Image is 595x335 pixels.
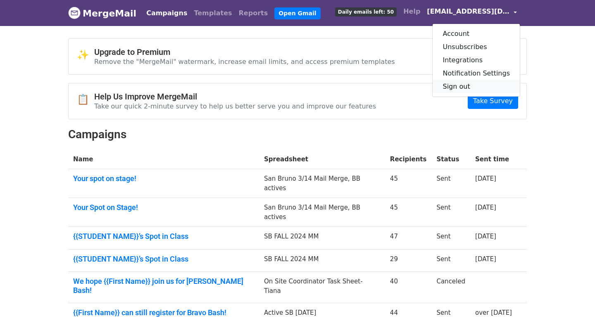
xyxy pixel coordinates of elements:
[385,303,432,326] td: 44
[68,127,527,142] h2: Campaigns
[259,150,385,169] th: Spreadsheet
[385,169,432,198] td: 45
[385,198,432,227] td: 45
[259,303,385,326] td: Active SB [DATE]
[431,303,470,326] td: Sent
[385,272,432,303] td: 40
[475,175,496,182] a: [DATE]
[475,309,512,316] a: over [DATE]
[433,54,520,67] a: Integrations
[431,272,470,303] td: Canceled
[475,233,496,240] a: [DATE]
[431,249,470,272] td: Sent
[259,227,385,250] td: SB FALL 2024 MM
[274,7,320,19] a: Open Gmail
[94,92,376,101] h4: Help Us Improve MergeMail
[68,150,259,169] th: Name
[259,249,385,272] td: SB FALL 2024 MM
[259,198,385,227] td: San Bruno 3/14 Mail Merge, BB actives
[73,174,254,183] a: Your spot on stage!
[73,255,254,264] a: {{STUDENT NAME}}’s Spot in Class
[554,295,595,335] iframe: Chat Widget
[73,308,254,317] a: {{First Name}} can still register for Bravo Bash!
[431,150,470,169] th: Status
[332,3,400,20] a: Daily emails left: 50
[431,198,470,227] td: Sent
[385,249,432,272] td: 29
[385,227,432,250] td: 47
[433,67,520,80] a: Notification Settings
[94,47,395,57] h4: Upgrade to Premium
[73,232,254,241] a: {{STUDENT NAME}}’s Spot in Class
[431,227,470,250] td: Sent
[433,27,520,40] a: Account
[94,57,395,66] p: Remove the "MergeMail" watermark, increase email limits, and access premium templates
[259,169,385,198] td: San Bruno 3/14 Mail Merge, BB actives
[427,7,509,17] span: [EMAIL_ADDRESS][DOMAIN_NAME]
[143,5,190,21] a: Campaigns
[73,203,254,212] a: Your Spot on Stage!
[73,277,254,295] a: We hope {{First Name}} join us for [PERSON_NAME] Bash!
[236,5,271,21] a: Reports
[68,7,81,19] img: MergeMail logo
[190,5,235,21] a: Templates
[400,3,424,20] a: Help
[68,5,136,22] a: MergeMail
[470,150,517,169] th: Sent time
[94,102,376,111] p: Take our quick 2-minute survey to help us better serve you and improve our features
[77,94,94,106] span: 📋
[385,150,432,169] th: Recipients
[468,93,518,109] a: Take Survey
[475,255,496,263] a: [DATE]
[424,3,520,23] a: [EMAIL_ADDRESS][DOMAIN_NAME]
[259,272,385,303] td: On Site Coordinator Task Sheet- Tiana
[433,40,520,54] a: Unsubscribes
[432,24,520,97] div: [EMAIL_ADDRESS][DOMAIN_NAME]
[431,169,470,198] td: Sent
[335,7,397,17] span: Daily emails left: 50
[433,80,520,93] a: Sign out
[475,204,496,211] a: [DATE]
[77,49,94,61] span: ✨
